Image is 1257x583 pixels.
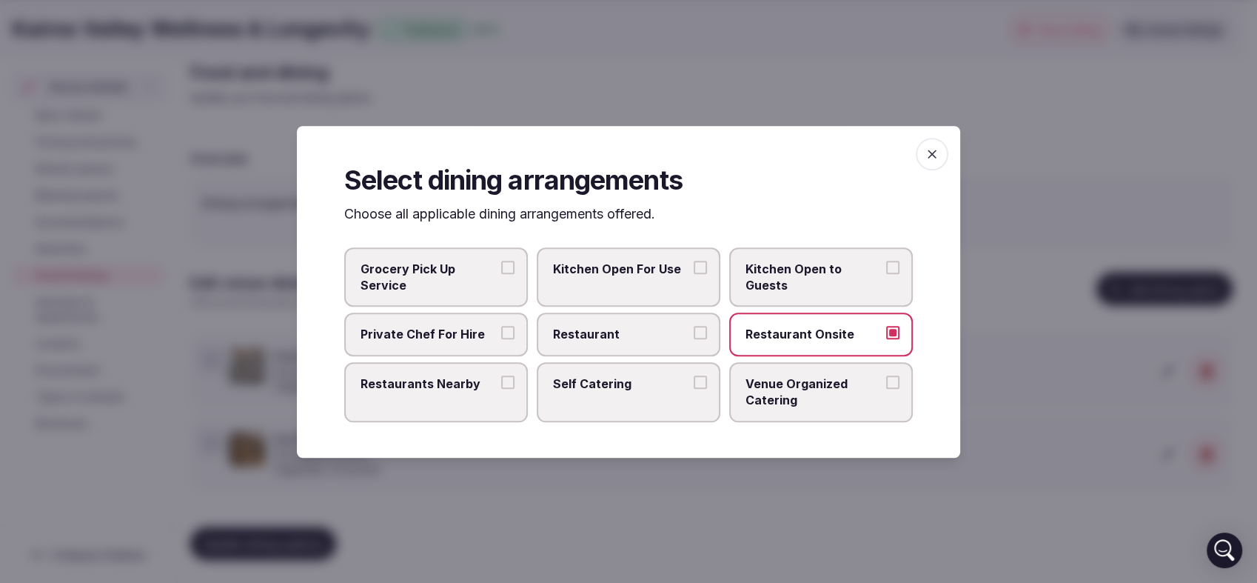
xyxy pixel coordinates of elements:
button: Restaurants Nearby [501,375,514,388]
button: Restaurant [694,326,707,339]
p: Choose all applicable dining arrangements offered. [344,204,913,223]
button: Kitchen Open For Use [694,260,707,273]
span: Restaurant Onsite [745,326,882,342]
span: Kitchen Open For Use [553,260,689,276]
button: Restaurant Onsite [886,326,899,339]
span: Restaurants Nearby [361,375,497,391]
button: Self Catering [694,375,707,388]
span: Venue Organized Catering [745,375,882,408]
button: Venue Organized Catering [886,375,899,388]
button: Private Chef For Hire [501,326,514,339]
span: Restaurant [553,326,689,342]
button: Grocery Pick Up Service [501,260,514,273]
span: Private Chef For Hire [361,326,497,342]
span: Grocery Pick Up Service [361,260,497,293]
span: Self Catering [553,375,689,391]
button: Kitchen Open to Guests [886,260,899,273]
span: Kitchen Open to Guests [745,260,882,293]
h2: Select dining arrangements [344,161,913,199]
